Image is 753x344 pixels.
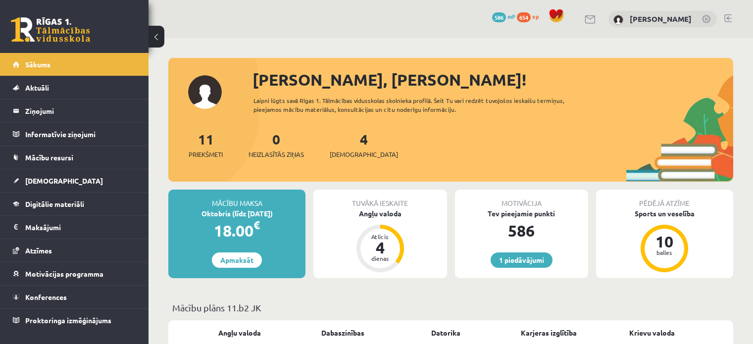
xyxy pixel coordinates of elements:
[189,149,223,159] span: Priekšmeti
[218,328,261,338] a: Angļu valoda
[249,149,304,159] span: Neizlasītās ziņas
[629,328,675,338] a: Krievu valoda
[455,219,588,243] div: 586
[492,12,515,20] a: 586 mP
[25,153,73,162] span: Mācību resursi
[517,12,531,22] span: 654
[532,12,539,20] span: xp
[596,190,733,208] div: Pēdējā atzīme
[321,328,364,338] a: Dabaszinības
[313,208,447,274] a: Angļu valoda Atlicis 4 dienas
[25,293,67,301] span: Konferences
[650,249,679,255] div: balles
[25,123,136,146] legend: Informatīvie ziņojumi
[650,234,679,249] div: 10
[507,12,515,20] span: mP
[13,123,136,146] a: Informatīvie ziņojumi
[365,234,395,240] div: Atlicis
[252,68,733,92] div: [PERSON_NAME], [PERSON_NAME]!
[613,15,623,25] img: Arnolds Mikuličs
[491,252,552,268] a: 1 piedāvājumi
[249,130,304,159] a: 0Neizlasītās ziņas
[330,130,398,159] a: 4[DEMOGRAPHIC_DATA]
[521,328,577,338] a: Karjeras izglītība
[25,176,103,185] span: [DEMOGRAPHIC_DATA]
[13,53,136,76] a: Sākums
[253,218,260,232] span: €
[212,252,262,268] a: Apmaksāt
[11,17,90,42] a: Rīgas 1. Tālmācības vidusskola
[13,99,136,122] a: Ziņojumi
[630,14,692,24] a: [PERSON_NAME]
[25,269,103,278] span: Motivācijas programma
[189,130,223,159] a: 11Priekšmeti
[13,216,136,239] a: Maksājumi
[313,208,447,219] div: Angļu valoda
[13,169,136,192] a: [DEMOGRAPHIC_DATA]
[253,96,593,114] div: Laipni lūgts savā Rīgas 1. Tālmācības vidusskolas skolnieka profilā. Šeit Tu vari redzēt tuvojošo...
[25,199,84,208] span: Digitālie materiāli
[25,216,136,239] legend: Maksājumi
[25,99,136,122] legend: Ziņojumi
[25,246,52,255] span: Atzīmes
[13,286,136,308] a: Konferences
[596,208,733,219] div: Sports un veselība
[365,240,395,255] div: 4
[168,219,305,243] div: 18.00
[25,60,50,69] span: Sākums
[168,190,305,208] div: Mācību maksa
[13,239,136,262] a: Atzīmes
[13,76,136,99] a: Aktuāli
[313,190,447,208] div: Tuvākā ieskaite
[455,190,588,208] div: Motivācija
[455,208,588,219] div: Tev pieejamie punkti
[13,262,136,285] a: Motivācijas programma
[13,309,136,332] a: Proktoringa izmēģinājums
[13,193,136,215] a: Digitālie materiāli
[25,316,111,325] span: Proktoringa izmēģinājums
[431,328,460,338] a: Datorika
[330,149,398,159] span: [DEMOGRAPHIC_DATA]
[492,12,506,22] span: 586
[596,208,733,274] a: Sports un veselība 10 balles
[517,12,544,20] a: 654 xp
[13,146,136,169] a: Mācību resursi
[172,301,729,314] p: Mācību plāns 11.b2 JK
[25,83,49,92] span: Aktuāli
[168,208,305,219] div: Oktobris (līdz [DATE])
[365,255,395,261] div: dienas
